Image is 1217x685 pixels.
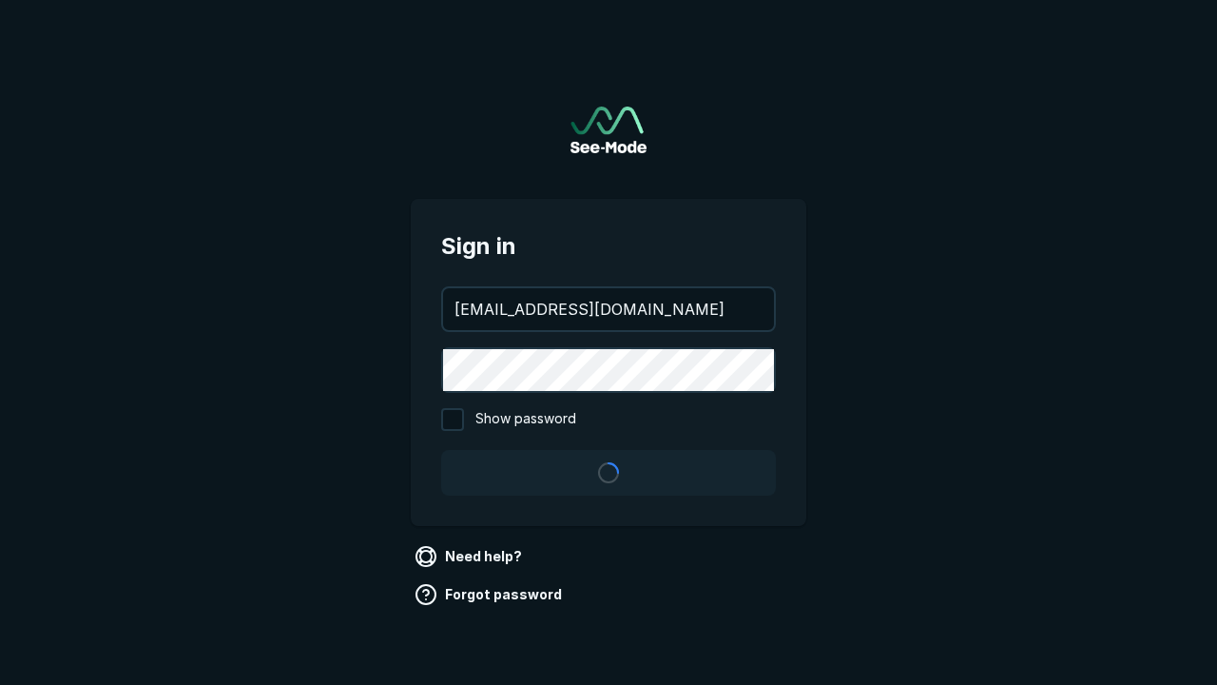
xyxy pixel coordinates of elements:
a: Go to sign in [570,107,647,153]
img: See-Mode Logo [570,107,647,153]
span: Sign in [441,229,776,264]
span: Show password [475,408,576,431]
input: your@email.com [443,288,774,330]
a: Forgot password [411,579,570,610]
a: Need help? [411,541,530,572]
